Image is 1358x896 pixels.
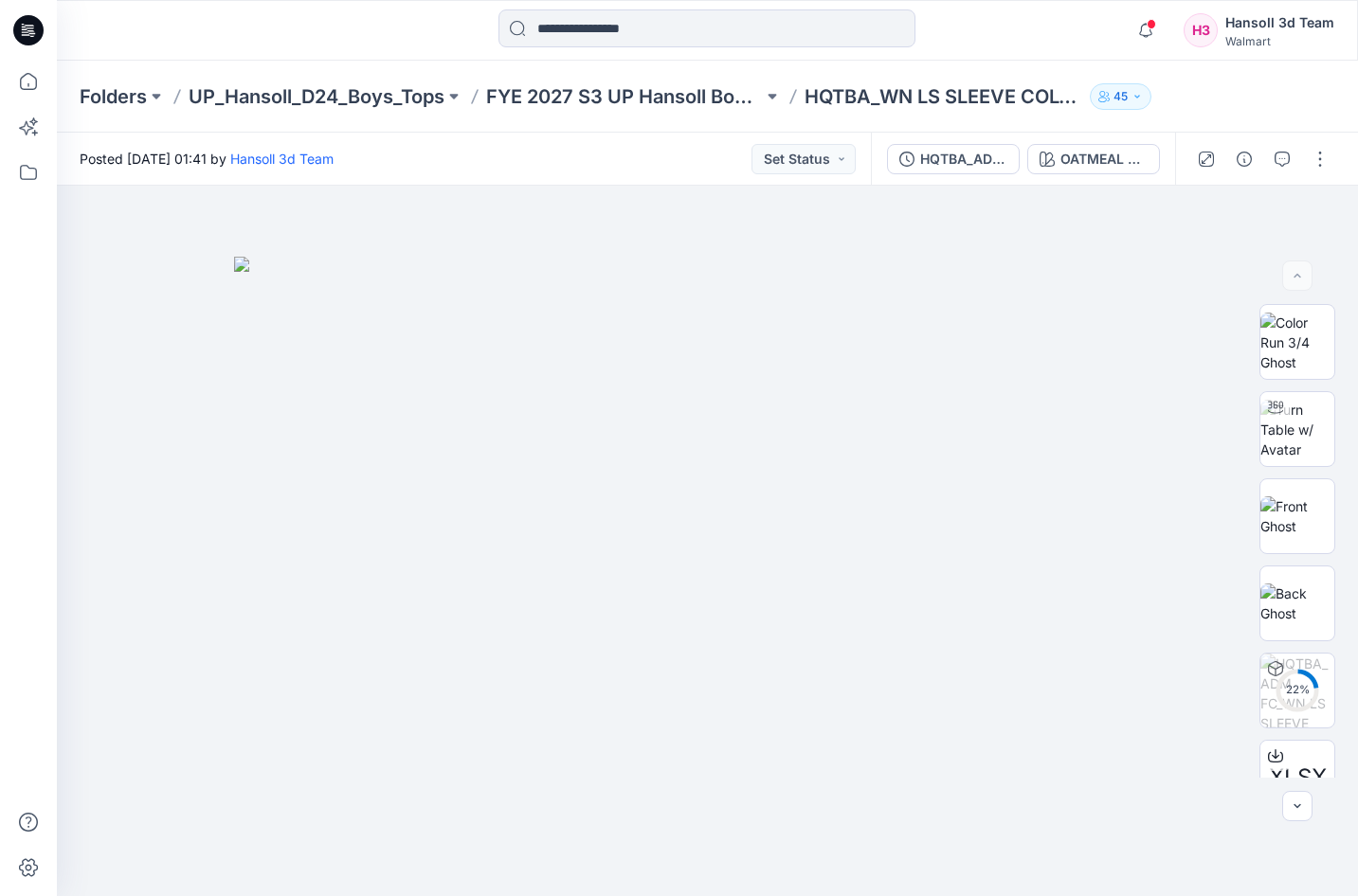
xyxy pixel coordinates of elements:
a: UP_Hansoll_D24_Boys_Tops [189,83,444,110]
div: H3 [1184,13,1218,47]
div: OATMEAL HTR [1060,149,1148,170]
div: Hansoll 3d Team [1225,11,1334,34]
img: Color Run 3/4 Ghost [1260,313,1334,372]
span: XLSX [1269,761,1327,795]
img: Front Ghost [1260,496,1334,536]
p: 45 [1114,86,1128,107]
a: Folders [80,83,147,110]
div: Walmart [1225,34,1334,48]
p: HQTBA_WN LS SLEEVE COLORBLOCK HOODIE [805,83,1081,110]
a: FYE 2027 S3 UP Hansoll Boys Tops [486,83,763,110]
button: 45 [1090,83,1151,110]
img: eyJhbGciOiJIUzI1NiIsImtpZCI6IjAiLCJzbHQiOiJzZXMiLCJ0eXAiOiJKV1QifQ.eyJkYXRhIjp7InR5cGUiOiJzdG9yYW... [234,257,1182,896]
span: Posted [DATE] 01:41 by [80,149,334,169]
div: 22 % [1275,682,1320,698]
button: HQTBA_ADM FC_WN LS SLEEVE COLORBLOCK HOODIE [887,144,1020,174]
a: Hansoll 3d Team [230,151,334,167]
img: Turn Table w/ Avatar [1260,400,1334,459]
img: Back Ghost [1260,583,1334,623]
img: HQTBA_ADM FC_WN LS SLEEVE COLORBLOCK HOODIE OATMEAL HTR [1260,654,1334,727]
button: Details [1229,144,1259,174]
div: HQTBA_ADM FC_WN LS SLEEVE COLORBLOCK HOODIE [920,149,1007,170]
button: OATMEAL HTR [1027,144,1160,174]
